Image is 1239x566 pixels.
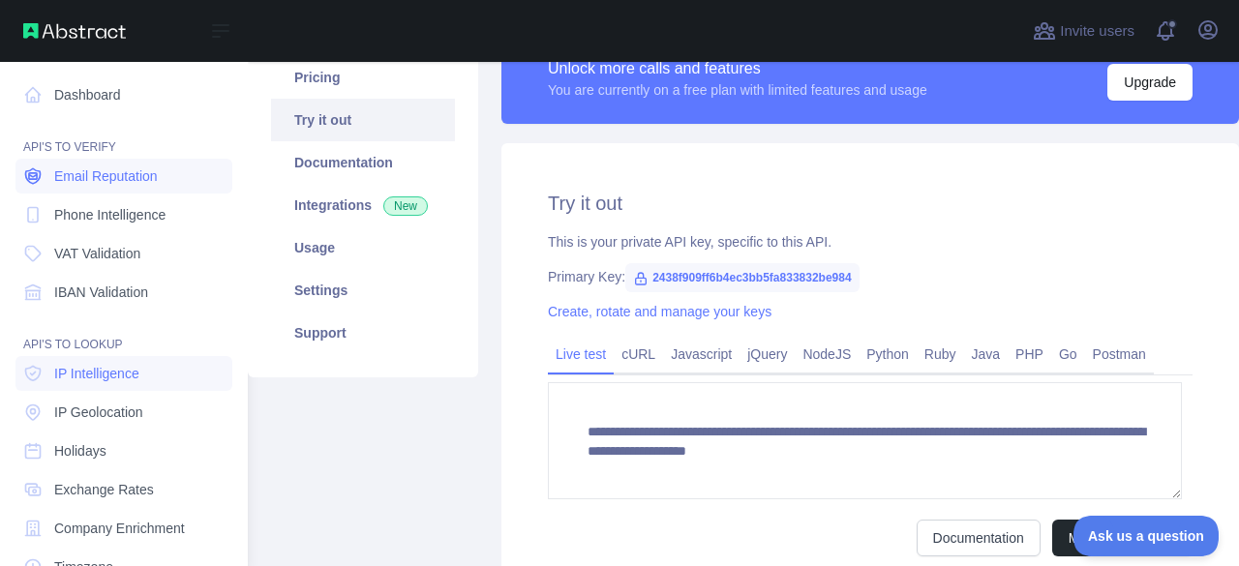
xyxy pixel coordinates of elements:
a: Create, rotate and manage your keys [548,304,771,319]
a: Documentation [271,141,455,184]
span: IBAN Validation [54,283,148,302]
a: Phone Intelligence [15,197,232,232]
a: Integrations New [271,184,455,226]
a: Javascript [663,339,740,370]
span: Email Reputation [54,166,158,186]
a: Support [271,312,455,354]
div: Primary Key: [548,267,1193,286]
a: Java [964,339,1009,370]
span: VAT Validation [54,244,140,263]
span: IP Intelligence [54,364,139,383]
a: IBAN Validation [15,275,232,310]
span: Holidays [54,441,106,461]
button: Invite users [1029,15,1138,46]
span: Invite users [1060,20,1134,43]
a: Pricing [271,56,455,99]
a: Ruby [917,339,964,370]
a: VAT Validation [15,236,232,271]
span: Exchange Rates [54,480,154,499]
div: API'S TO LOOKUP [15,313,232,352]
a: Try it out [271,99,455,141]
img: Abstract API [23,23,126,39]
div: You are currently on a free plan with limited features and usage [548,80,927,100]
a: PHP [1008,339,1051,370]
a: Company Enrichment [15,511,232,546]
a: Python [859,339,917,370]
a: Exchange Rates [15,472,232,507]
a: Postman [1085,339,1154,370]
div: API'S TO VERIFY [15,116,232,155]
h2: Try it out [548,190,1193,217]
span: Phone Intelligence [54,205,166,224]
a: cURL [614,339,663,370]
a: Documentation [917,520,1041,556]
a: Usage [271,226,455,269]
a: Settings [271,269,455,312]
a: Go [1051,339,1085,370]
a: IP Intelligence [15,356,232,391]
span: 2438f909ff6b4ec3bb5fa833832be984 [625,263,859,292]
a: Email Reputation [15,159,232,194]
span: New [383,196,428,216]
a: Live test [548,339,614,370]
button: Make test request [1052,520,1193,556]
span: IP Geolocation [54,402,143,422]
span: Company Enrichment [54,519,185,538]
a: IP Geolocation [15,395,232,430]
a: jQuery [740,339,795,370]
div: This is your private API key, specific to this API. [548,232,1193,252]
a: NodeJS [795,339,859,370]
a: Dashboard [15,77,232,112]
iframe: Toggle Customer Support [1073,516,1220,556]
a: Holidays [15,433,232,468]
div: Unlock more calls and features [548,57,927,80]
button: Upgrade [1107,64,1193,101]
